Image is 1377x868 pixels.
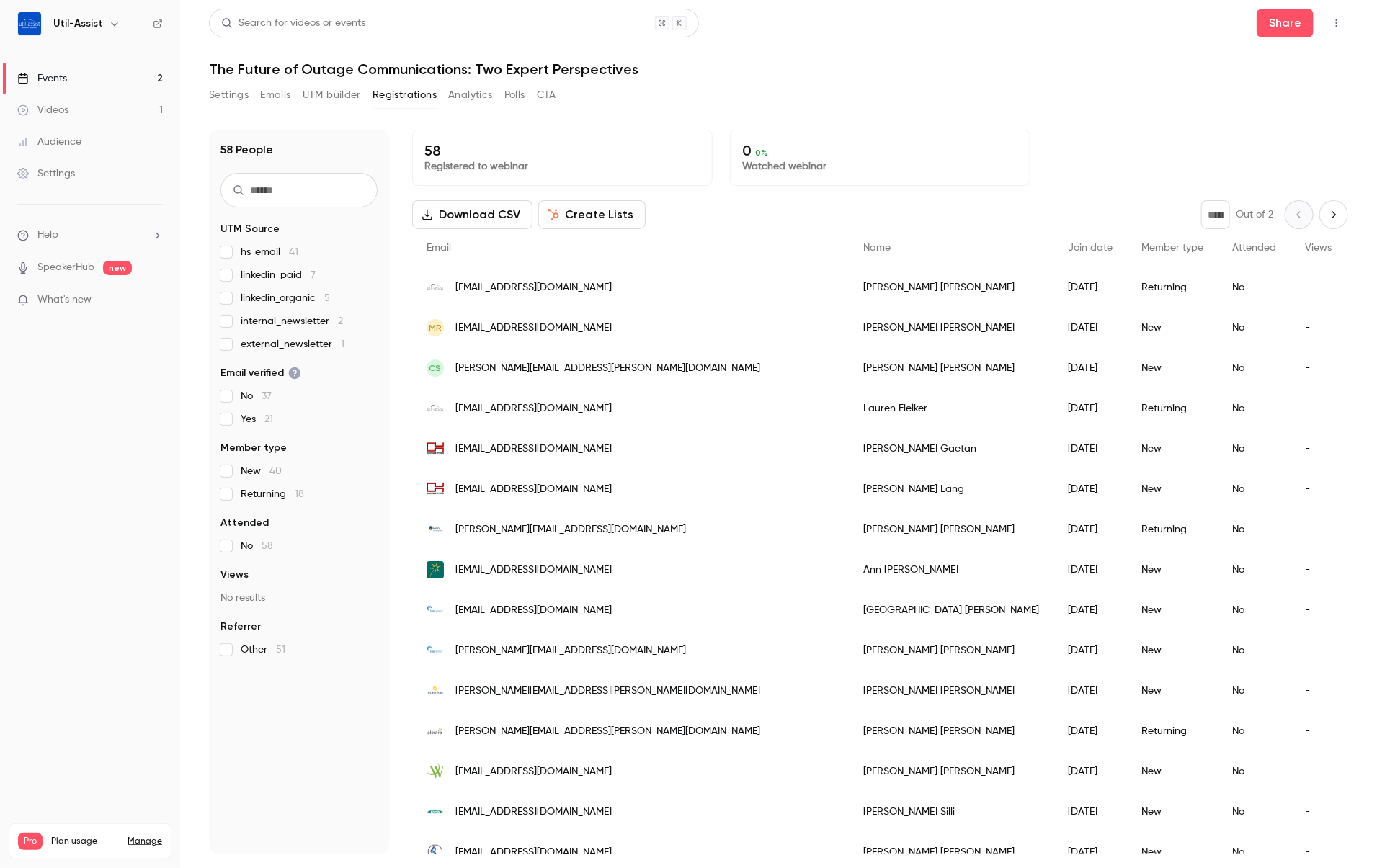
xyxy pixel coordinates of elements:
div: No [1218,590,1291,630]
div: No [1218,429,1291,469]
div: [PERSON_NAME] Lang [849,469,1053,509]
span: New [241,464,282,478]
span: MR [429,321,442,334]
div: - [1291,590,1346,630]
div: No [1218,509,1291,550]
div: [DATE] [1053,711,1127,751]
div: New [1127,429,1218,469]
div: Search for videos or events [221,16,365,31]
div: [PERSON_NAME] [PERSON_NAME] [849,671,1053,711]
span: [PERSON_NAME][EMAIL_ADDRESS][PERSON_NAME][DOMAIN_NAME] [455,724,760,739]
img: util-assist.com [427,279,444,296]
div: Settings [17,166,75,181]
span: UTM Source [220,222,280,236]
div: Ann [PERSON_NAME] [849,550,1053,590]
img: oakvillehydro.com [427,480,444,498]
span: Member type [1141,243,1203,253]
div: - [1291,751,1346,792]
div: Returning [1127,267,1218,308]
span: Attended [1232,243,1276,253]
img: torontohydro.com [427,561,444,578]
img: wellandhydro.com [427,763,444,780]
div: [DATE] [1053,348,1127,388]
button: CTA [537,84,556,107]
div: [DATE] [1053,308,1127,348]
img: enwin.com [427,803,444,820]
button: Polls [504,84,525,107]
span: 0 % [755,148,768,158]
div: [PERSON_NAME] [PERSON_NAME] [849,308,1053,348]
span: [PERSON_NAME][EMAIL_ADDRESS][PERSON_NAME][DOMAIN_NAME] [455,684,760,699]
div: [DATE] [1053,388,1127,429]
h1: The Future of Outage Communications: Two Expert Perspectives [209,61,1348,78]
span: [EMAIL_ADDRESS][DOMAIN_NAME] [455,603,612,618]
span: No [241,539,273,553]
span: Name [863,243,891,253]
div: No [1218,267,1291,308]
span: Email verified [220,366,301,380]
div: No [1218,751,1291,792]
span: 1 [341,339,344,349]
span: external_newsletter [241,337,344,352]
span: Returning [241,487,304,501]
span: Help [37,228,58,243]
div: [DATE] [1053,267,1127,308]
div: No [1218,550,1291,590]
iframe: Noticeable Trigger [146,294,163,307]
span: [EMAIL_ADDRESS][DOMAIN_NAME] [455,805,612,820]
section: facet-groups [220,222,378,657]
button: UTM builder [303,84,361,107]
a: SpeakerHub [37,260,94,275]
p: 58 [424,142,700,159]
div: Returning [1127,711,1218,751]
span: [EMAIL_ADDRESS][DOMAIN_NAME] [455,280,612,295]
div: No [1218,630,1291,671]
p: Registered to webinar [424,159,700,174]
h6: Util-Assist [53,17,103,31]
button: Registrations [373,84,437,107]
span: new [103,261,132,275]
div: - [1291,550,1346,590]
div: New [1127,590,1218,630]
img: alectrautilities.com [427,722,444,740]
div: Audience [17,135,81,149]
div: New [1127,671,1218,711]
button: Emails [260,84,290,107]
div: [PERSON_NAME] [PERSON_NAME] [849,751,1053,792]
div: New [1127,348,1218,388]
span: 2 [338,316,343,326]
div: [DATE] [1053,630,1127,671]
span: [PERSON_NAME][EMAIL_ADDRESS][DOMAIN_NAME] [455,522,686,537]
img: innpower.ca [427,601,444,619]
span: internal_newsletter [241,314,343,328]
img: rslu.ca [427,844,444,861]
div: No [1218,388,1291,429]
div: Lauren Fielker [849,388,1053,429]
div: [DATE] [1053,751,1127,792]
button: Next page [1319,200,1348,229]
img: fortisbc.com [427,682,444,699]
div: [PERSON_NAME] [PERSON_NAME] [849,348,1053,388]
span: 5 [324,293,330,303]
div: Events [17,71,67,86]
button: Download CSV [412,200,532,229]
span: Referrer [220,619,261,634]
div: - [1291,429,1346,469]
span: [PERSON_NAME][EMAIL_ADDRESS][PERSON_NAME][DOMAIN_NAME] [455,361,760,376]
p: No results [220,591,378,605]
button: Settings [209,84,249,107]
h1: 58 People [220,141,273,158]
span: linkedin_paid [241,268,316,282]
div: New [1127,792,1218,832]
span: [EMAIL_ADDRESS][DOMAIN_NAME] [455,764,612,779]
span: What's new [37,292,92,308]
div: [PERSON_NAME] [PERSON_NAME] [849,630,1053,671]
span: 40 [269,466,282,476]
span: Views [1305,243,1332,253]
button: Share [1257,9,1314,37]
p: 0 [742,142,1018,159]
div: No [1218,792,1291,832]
div: - [1291,711,1346,751]
div: - [1291,509,1346,550]
div: [DATE] [1053,792,1127,832]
